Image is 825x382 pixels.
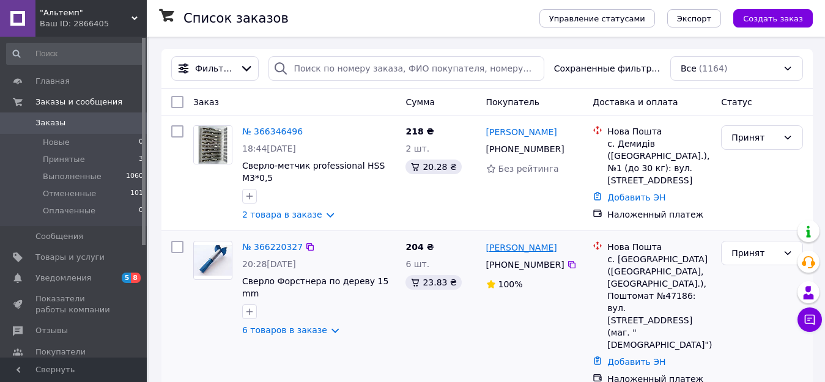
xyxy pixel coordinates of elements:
span: Сообщения [35,231,83,242]
a: [PERSON_NAME] [486,126,557,138]
span: Отзывы [35,325,68,336]
div: 23.83 ₴ [405,275,461,290]
a: Фото товару [193,125,232,164]
span: 20:28[DATE] [242,259,296,269]
span: Показатели работы компании [35,293,113,315]
img: Фото товару [194,126,232,164]
div: Нова Пошта [607,125,711,138]
button: Экспорт [667,9,721,28]
span: Создать заказ [743,14,803,23]
div: Ваш ID: 2866405 [40,18,147,29]
h1: Список заказов [183,11,289,26]
span: [PHONE_NUMBER] [486,260,564,270]
span: (1164) [699,64,728,73]
div: с. Демидів ([GEOGRAPHIC_DATA].), №1 (до 30 кг): вул. [STREET_ADDRESS] [607,138,711,186]
input: Поиск [6,43,144,65]
span: Главная [35,76,70,87]
span: 100% [498,279,523,289]
span: Отмененные [43,188,96,199]
span: Товары и услуги [35,252,105,263]
span: Покупатели [35,347,86,358]
span: Без рейтинга [498,164,559,174]
a: Создать заказ [721,13,813,23]
button: Создать заказ [733,9,813,28]
span: 101 [130,188,143,199]
button: Управление статусами [539,9,655,28]
span: Экспорт [677,14,711,23]
span: Все [681,62,697,75]
span: Заказы [35,117,65,128]
span: "Альтемп" [40,7,131,18]
span: 0 [139,137,143,148]
button: Чат с покупателем [797,307,822,332]
span: [PHONE_NUMBER] [486,144,564,154]
a: [PERSON_NAME] [486,241,557,254]
span: Фильтры [195,62,235,75]
a: Сверло-метчик professional HSS М3*0,5 [242,161,385,183]
a: Сверло Форстнера по дереву 15 mm [242,276,388,298]
a: 2 товара в заказе [242,210,322,219]
span: Заказ [193,97,219,107]
div: Принят [731,246,778,260]
span: Уведомления [35,273,91,284]
span: 1060 [126,171,143,182]
a: № 366346496 [242,127,303,136]
div: Нова Пошта [607,241,711,253]
a: 6 товаров в заказе [242,325,327,335]
div: 20.28 ₴ [405,160,461,174]
div: Наложенный платеж [607,208,711,221]
span: Принятые [43,154,85,165]
span: Сохраненные фильтры: [554,62,660,75]
span: Сумма [405,97,435,107]
span: Заказы и сообщения [35,97,122,108]
div: с. [GEOGRAPHIC_DATA] ([GEOGRAPHIC_DATA], [GEOGRAPHIC_DATA].), Поштомат №47186: вул. [STREET_ADDRE... [607,253,711,351]
span: Новые [43,137,70,148]
img: Фото товару [194,245,232,275]
span: 3 [139,154,143,165]
a: Фото товару [193,241,232,280]
span: 18:44[DATE] [242,144,296,153]
a: Добавить ЭН [607,357,665,367]
span: 2 шт. [405,144,429,153]
span: 6 шт. [405,259,429,269]
span: 5 [122,273,131,283]
span: 218 ₴ [405,127,434,136]
span: Выполненные [43,171,102,182]
span: 8 [131,273,141,283]
div: Принят [731,131,778,144]
span: 0 [139,205,143,216]
span: 204 ₴ [405,242,434,252]
a: Добавить ЭН [607,193,665,202]
span: Управление статусами [549,14,645,23]
span: Покупатель [486,97,540,107]
span: Оплаченные [43,205,95,216]
input: Поиск по номеру заказа, ФИО покупателя, номеру телефона, Email, номеру накладной [268,56,544,81]
span: Доставка и оплата [593,97,678,107]
span: Статус [721,97,752,107]
a: № 366220327 [242,242,303,252]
